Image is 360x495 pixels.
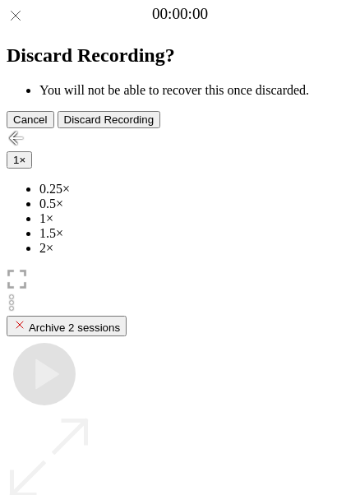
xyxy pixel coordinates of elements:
li: You will not be able to recover this once discarded. [39,83,353,98]
li: 0.5× [39,197,353,211]
li: 1× [39,211,353,226]
button: Archive 2 sessions [7,316,127,336]
button: 1× [7,151,32,169]
li: 1.5× [39,226,353,241]
li: 2× [39,241,353,256]
div: Archive 2 sessions [13,318,120,334]
a: 00:00:00 [152,5,208,23]
li: 0.25× [39,182,353,197]
span: 1 [13,154,19,166]
h2: Discard Recording? [7,44,353,67]
button: Cancel [7,111,54,128]
button: Discard Recording [58,111,161,128]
